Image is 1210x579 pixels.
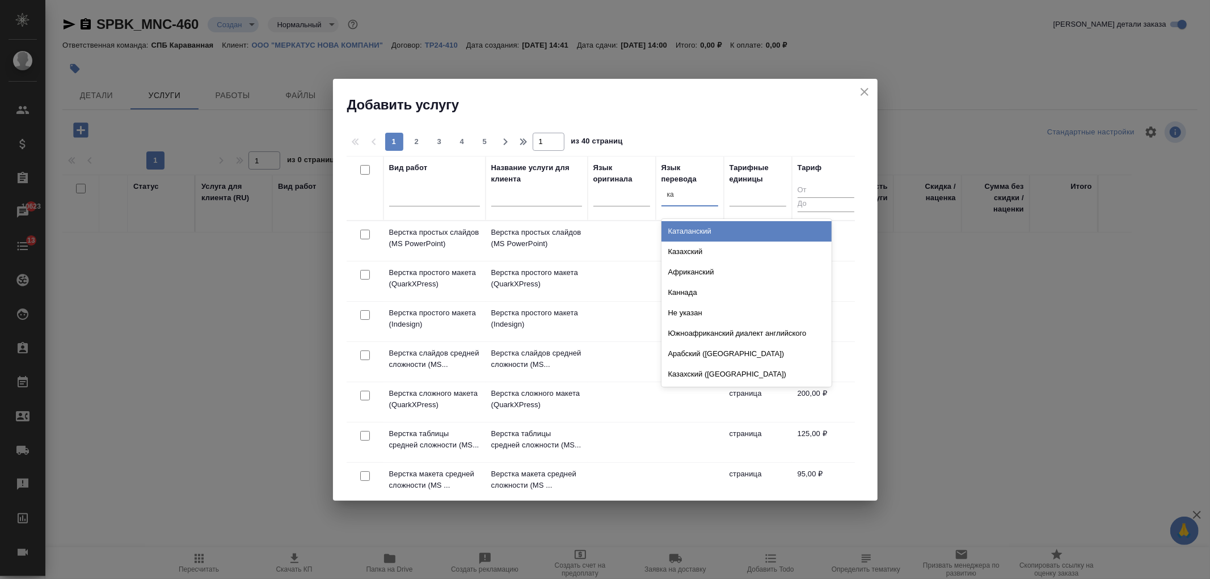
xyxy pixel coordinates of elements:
div: Каннада [661,282,832,303]
p: Верстка простого макета (QuarkXPress) [491,267,582,290]
p: Верстка простых слайдов (MS PowerPoint) [389,227,480,250]
p: Верстка макета средней сложности (MS ... [389,468,480,491]
td: страница [724,382,792,422]
span: из 40 страниц [571,134,623,151]
div: Каталанский [661,221,832,242]
input: До [798,197,854,212]
td: 200,00 ₽ [792,382,860,422]
p: Верстка слайдов средней сложности (MS... [389,348,480,370]
button: 3 [431,133,449,151]
td: страница [724,422,792,462]
div: Казахский ([GEOGRAPHIC_DATA]) [661,364,832,384]
p: Верстка таблицы средней сложности (MS... [491,428,582,451]
div: Язык перевода [661,162,718,185]
td: 95,00 ₽ [792,463,860,502]
span: 3 [431,136,449,147]
p: Верстка простых слайдов (MS PowerPoint) [491,227,582,250]
span: 5 [476,136,494,147]
p: Верстка таблицы средней сложности (MS... [389,428,480,451]
div: Название услуги для клиента [491,162,582,185]
p: Верстка простого макета (Indesign) [389,307,480,330]
span: 4 [453,136,471,147]
div: Южноафриканский диалект английского [661,323,832,344]
p: Верстка сложного макета (QuarkXPress) [491,388,582,411]
button: 4 [453,133,471,151]
div: Тариф [798,162,822,174]
p: Верстка простого макета (QuarkXPress) [389,267,480,290]
div: Вид работ [389,162,428,174]
button: 2 [408,133,426,151]
h2: Добавить услугу [347,96,878,114]
div: Тарифные единицы [730,162,786,185]
div: Не указан [661,303,832,323]
td: страница [724,463,792,502]
button: close [856,83,873,100]
p: Верстка макета средней сложности (MS ... [491,468,582,491]
span: 2 [408,136,426,147]
div: Язык оригинала [593,162,650,185]
button: 5 [476,133,494,151]
p: Верстка простого макета (Indesign) [491,307,582,330]
p: Верстка слайдов средней сложности (MS... [491,348,582,370]
td: 125,00 ₽ [792,422,860,462]
div: Арабский ([GEOGRAPHIC_DATA]) [661,344,832,364]
div: Африканский [661,262,832,282]
input: От [798,184,854,198]
p: Верстка сложного макета (QuarkXPress) [389,388,480,411]
div: Казахский [661,242,832,262]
